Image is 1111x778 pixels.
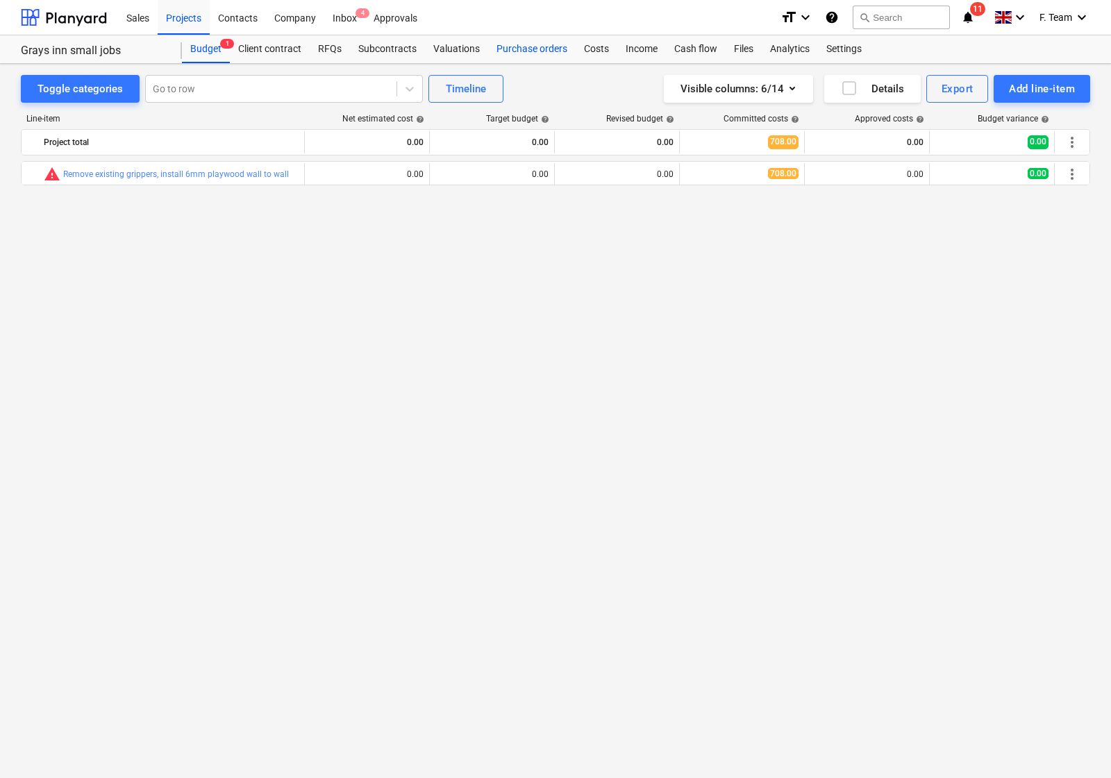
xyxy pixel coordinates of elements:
span: help [663,115,674,124]
div: 0.00 [810,131,924,153]
i: format_size [780,9,797,26]
i: keyboard_arrow_down [797,9,814,26]
div: Revised budget [606,114,674,124]
span: More actions [1064,134,1080,151]
a: Settings [818,35,870,63]
button: Visible columns:6/14 [664,75,813,103]
div: Approved costs [855,114,924,124]
a: Analytics [762,35,818,63]
a: Valuations [425,35,488,63]
span: F. Team [1039,12,1072,23]
div: Project total [44,131,299,153]
i: keyboard_arrow_down [1012,9,1028,26]
span: help [1038,115,1049,124]
div: Timeline [446,80,486,98]
span: 1 [220,39,234,49]
span: help [788,115,799,124]
button: Toggle categories [21,75,140,103]
button: Details [824,75,921,103]
div: 0.00 [310,131,424,153]
span: 11 [970,2,985,16]
div: 0.00 [560,169,674,179]
span: 708.00 [768,135,799,149]
a: RFQs [310,35,350,63]
div: 0.00 [435,131,549,153]
a: Costs [576,35,617,63]
span: More actions [1064,166,1080,183]
span: help [413,115,424,124]
div: Visible columns : 6/14 [680,80,796,98]
iframe: Chat Widget [1042,711,1111,778]
a: Client contract [230,35,310,63]
span: 708.00 [768,168,799,179]
div: Budget [182,35,230,63]
a: Files [726,35,762,63]
span: 4 [356,8,369,18]
i: keyboard_arrow_down [1074,9,1090,26]
span: Committed costs exceed revised budget [44,166,60,183]
a: Cash flow [666,35,726,63]
a: Remove existing grippers, install 6mm playwood wall to wall [63,169,289,179]
div: Committed costs [724,114,799,124]
span: help [913,115,924,124]
a: Income [617,35,666,63]
span: 0.00 [1028,168,1049,179]
div: Toggle categories [37,80,123,98]
div: Net estimated cost [342,114,424,124]
div: Grays inn small jobs [21,44,165,58]
i: Knowledge base [825,9,839,26]
button: Add line-item [994,75,1090,103]
button: Timeline [428,75,503,103]
a: Purchase orders [488,35,576,63]
div: 0.00 [560,131,674,153]
div: 0.00 [810,169,924,179]
div: Details [841,80,904,98]
i: notifications [961,9,975,26]
span: help [538,115,549,124]
div: Line-item [21,114,306,124]
div: Budget variance [978,114,1049,124]
div: Target budget [486,114,549,124]
span: 0.00 [1028,135,1049,149]
div: Export [942,80,974,98]
button: Search [853,6,950,29]
button: Export [926,75,989,103]
div: Add line-item [1009,80,1075,98]
div: 0.00 [435,169,549,179]
div: 0.00 [310,169,424,179]
a: Subcontracts [350,35,425,63]
span: search [859,12,870,23]
a: Budget1 [182,35,230,63]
